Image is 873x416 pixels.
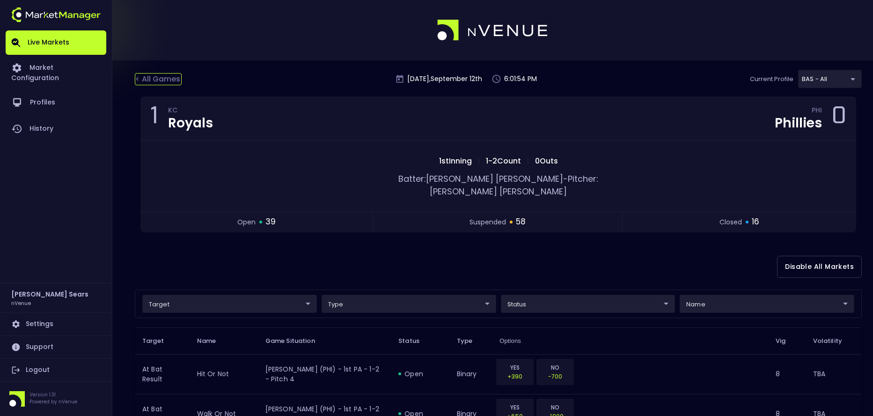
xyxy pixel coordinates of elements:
[502,363,528,372] p: YES
[6,359,106,381] a: Logout
[29,391,77,398] p: Version 1.31
[449,354,492,394] td: binary
[813,337,854,345] span: Volatility
[524,156,532,166] span: |
[504,74,537,84] p: 6:01:54 PM
[398,173,563,185] span: Batter: [PERSON_NAME] [PERSON_NAME]
[6,116,106,142] a: History
[752,216,759,228] span: 16
[436,156,475,166] span: 1st Inning
[6,391,106,407] div: Version 1.31Powered by nVenue
[6,313,106,335] a: Settings
[516,216,526,228] span: 58
[483,156,524,166] span: 1 - 2 Count
[142,295,317,313] div: target
[135,73,182,85] div: < All Games
[6,89,106,116] a: Profiles
[776,337,798,345] span: Vig
[11,299,31,306] h3: nVenue
[258,354,391,394] td: [PERSON_NAME] (PHI) - 1st PA - 1-2 - Pitch 4
[407,74,482,84] p: [DATE] , September 12 th
[437,20,549,41] img: logo
[798,70,862,88] div: target
[475,156,483,166] span: |
[265,337,327,345] span: Game Situation
[502,372,528,381] p: +390
[470,217,506,227] span: suspended
[237,217,256,227] span: open
[831,104,846,133] div: 0
[680,295,854,313] div: target
[563,173,568,185] span: -
[775,117,822,130] div: Phillies
[150,104,159,133] div: 1
[532,156,561,166] span: 0 Outs
[197,337,228,345] span: Name
[398,337,432,345] span: Status
[777,256,862,278] button: Disable All Markets
[142,337,176,345] span: Target
[750,74,793,84] p: Current Profile
[719,217,742,227] span: closed
[11,289,88,299] h2: [PERSON_NAME] Sears
[190,354,258,394] td: hit or not
[543,372,568,381] p: -700
[168,117,213,130] div: Royals
[398,369,441,379] div: open
[265,216,276,228] span: 39
[768,354,805,394] td: 8
[492,327,768,354] th: Options
[11,7,101,22] img: logo
[812,108,822,115] div: PHI
[29,398,77,405] p: Powered by nVenue
[457,337,485,345] span: Type
[322,295,496,313] div: target
[6,55,106,89] a: Market Configuration
[502,403,528,412] p: YES
[501,295,675,313] div: target
[6,336,106,358] a: Support
[6,30,106,55] a: Live Markets
[168,108,213,115] div: KC
[543,403,568,412] p: NO
[135,354,190,394] td: At Bat Result
[543,363,568,372] p: NO
[806,354,862,394] td: TBA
